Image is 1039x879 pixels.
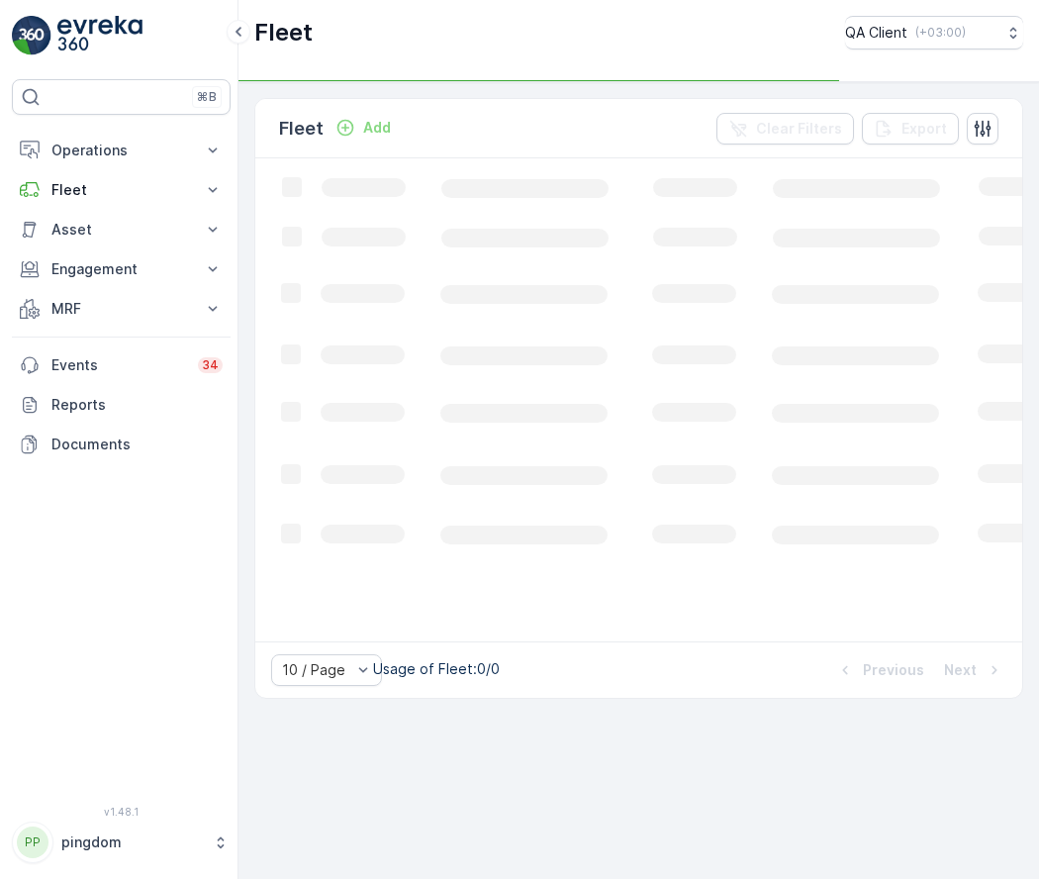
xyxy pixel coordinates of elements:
[12,806,231,818] span: v 1.48.1
[57,16,142,55] img: logo_light-DOdMpM7g.png
[915,25,966,41] p: ( +03:00 )
[862,113,959,145] button: Export
[17,827,48,858] div: PP
[202,357,219,373] p: 34
[845,23,907,43] p: QA Client
[901,119,947,139] p: Export
[51,141,191,160] p: Operations
[863,660,924,680] p: Previous
[51,259,191,279] p: Engagement
[51,355,186,375] p: Events
[12,131,231,170] button: Operations
[51,180,191,200] p: Fleet
[254,17,313,49] p: Fleet
[51,299,191,319] p: MRF
[942,658,1006,682] button: Next
[51,435,223,454] p: Documents
[716,113,854,145] button: Clear Filters
[833,658,926,682] button: Previous
[197,89,217,105] p: ⌘B
[12,210,231,249] button: Asset
[944,660,977,680] p: Next
[279,115,324,143] p: Fleet
[12,822,231,863] button: PPpingdom
[12,249,231,289] button: Engagement
[373,659,500,679] p: Usage of Fleet : 0/0
[328,116,399,140] button: Add
[12,425,231,464] a: Documents
[845,16,1023,49] button: QA Client(+03:00)
[756,119,842,139] p: Clear Filters
[12,170,231,210] button: Fleet
[12,345,231,385] a: Events34
[12,289,231,329] button: MRF
[51,395,223,415] p: Reports
[12,385,231,425] a: Reports
[61,832,203,852] p: pingdom
[12,16,51,55] img: logo
[51,220,191,240] p: Asset
[363,118,391,138] p: Add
